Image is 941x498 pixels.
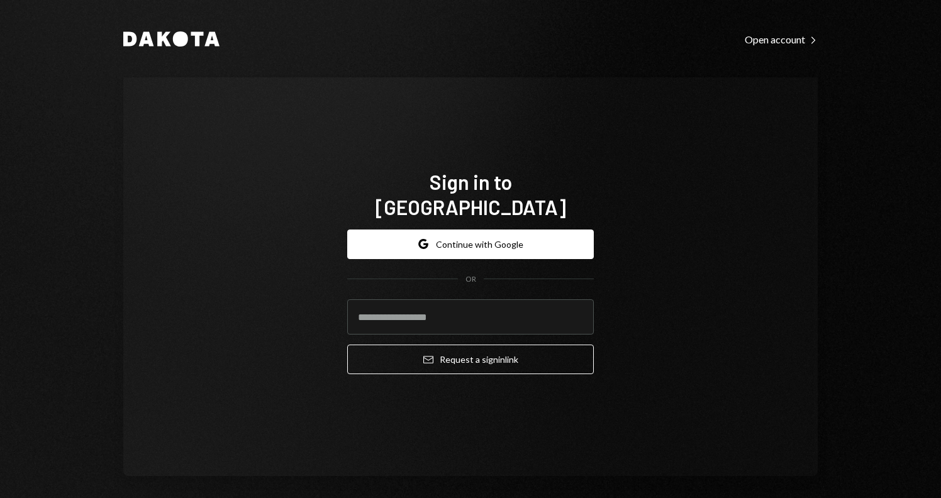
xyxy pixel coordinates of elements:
div: OR [465,274,476,285]
a: Open account [745,32,818,46]
h1: Sign in to [GEOGRAPHIC_DATA] [347,169,594,219]
div: Open account [745,33,818,46]
button: Continue with Google [347,230,594,259]
button: Request a signinlink [347,345,594,374]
